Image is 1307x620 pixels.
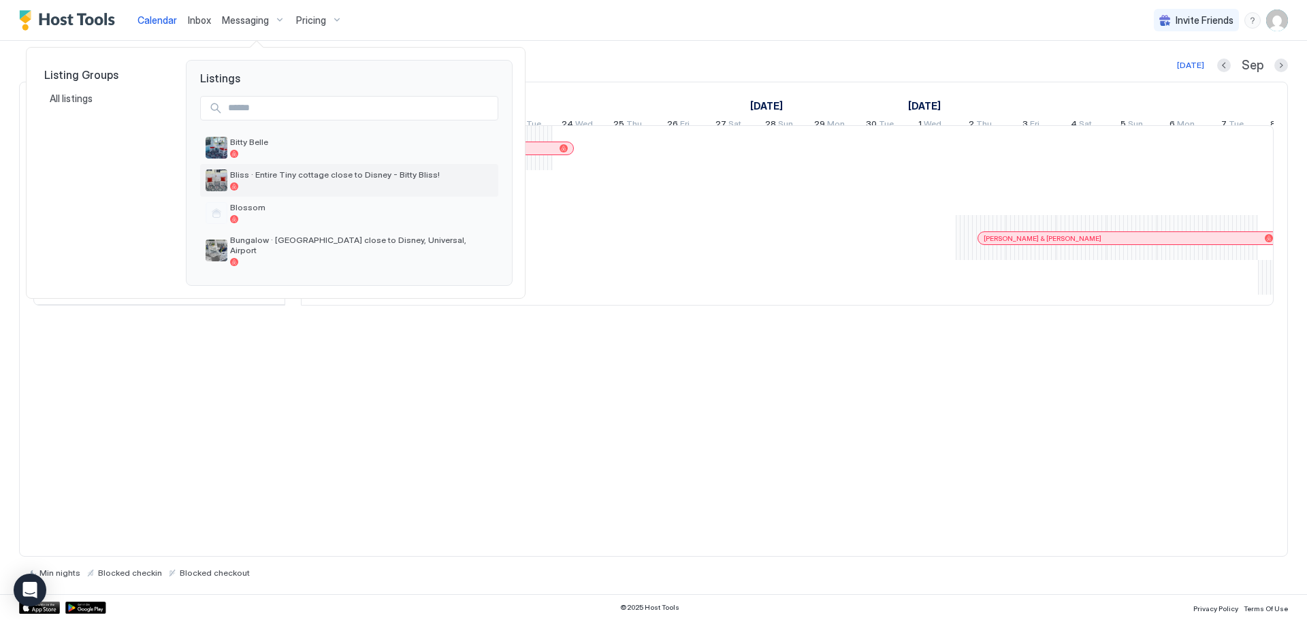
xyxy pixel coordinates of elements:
span: Bliss · Entire Tiny cottage close to Disney - Bitty Bliss! [230,169,493,180]
div: listing image [206,137,227,159]
span: Bungalow · [GEOGRAPHIC_DATA] close to Disney, Universal, Airport [230,235,493,255]
span: Listing Groups [44,68,164,82]
span: All listings [50,93,95,105]
div: Open Intercom Messenger [14,574,46,606]
input: Input Field [223,97,498,120]
div: listing image [206,240,227,261]
span: Listings [187,61,512,85]
div: listing image [206,169,227,191]
span: Blossom [230,202,493,212]
span: Bitty Belle [230,137,493,147]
